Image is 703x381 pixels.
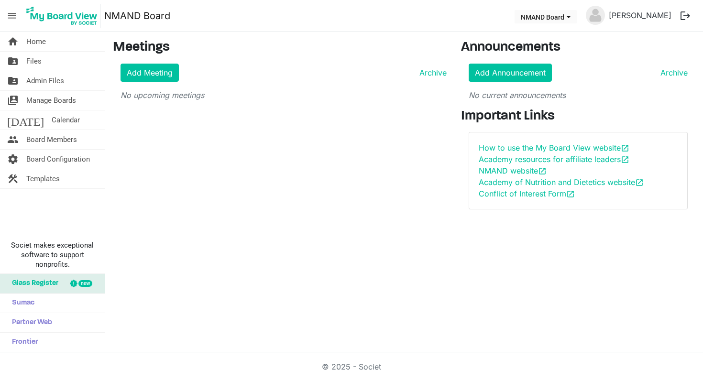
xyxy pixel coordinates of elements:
span: people [7,130,19,149]
a: Archive [416,67,447,78]
span: switch_account [7,91,19,110]
span: construction [7,169,19,188]
span: open_in_new [538,167,547,175]
a: Academy resources for affiliate leadersopen_in_new [479,154,629,164]
h3: Important Links [461,109,695,125]
span: Home [26,32,46,51]
a: [PERSON_NAME] [605,6,675,25]
span: Societ makes exceptional software to support nonprofits. [4,240,100,269]
span: [DATE] [7,110,44,130]
span: Sumac [7,294,34,313]
a: Academy of Nutrition and Dietetics websiteopen_in_new [479,177,644,187]
span: Partner Web [7,313,52,332]
a: Conflict of Interest Formopen_in_new [479,189,575,198]
a: Archive [657,67,688,78]
button: logout [675,6,695,26]
h3: Announcements [461,40,695,56]
a: NMAND Board [104,6,170,25]
span: Glass Register [7,274,58,293]
span: open_in_new [566,190,575,198]
span: menu [3,7,21,25]
span: Manage Boards [26,91,76,110]
h3: Meetings [113,40,447,56]
span: folder_shared [7,52,19,71]
div: new [78,280,92,287]
span: folder_shared [7,71,19,90]
p: No current announcements [469,89,688,101]
span: home [7,32,19,51]
span: Templates [26,169,60,188]
a: Add Announcement [469,64,552,82]
a: Add Meeting [121,64,179,82]
a: NMAND websiteopen_in_new [479,166,547,175]
span: settings [7,150,19,169]
span: Files [26,52,42,71]
span: Calendar [52,110,80,130]
span: Board Members [26,130,77,149]
span: open_in_new [621,144,629,152]
span: open_in_new [635,178,644,187]
span: Frontier [7,333,38,352]
img: My Board View Logo [23,4,100,28]
a: How to use the My Board View websiteopen_in_new [479,143,629,152]
p: No upcoming meetings [121,89,447,101]
img: no-profile-picture.svg [586,6,605,25]
button: NMAND Board dropdownbutton [515,10,577,23]
a: © 2025 - Societ [322,362,381,371]
span: open_in_new [621,155,629,164]
span: Admin Files [26,71,64,90]
span: Board Configuration [26,150,90,169]
a: My Board View Logo [23,4,104,28]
